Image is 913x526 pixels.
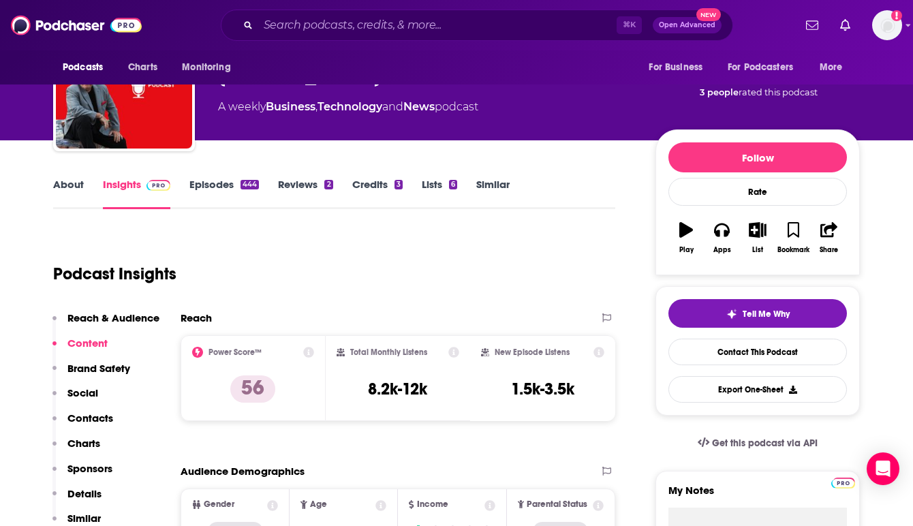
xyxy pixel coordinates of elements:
[204,500,234,509] span: Gender
[511,379,574,399] h3: 1.5k-3.5k
[52,362,130,387] button: Brand Safety
[476,178,510,209] a: Similar
[67,462,112,475] p: Sponsors
[221,10,733,41] div: Search podcasts, credits, & more...
[704,213,739,262] button: Apps
[726,309,737,320] img: tell me why sparkle
[53,178,84,209] a: About
[350,347,427,357] h2: Total Monthly Listens
[352,178,403,209] a: Credits3
[67,386,98,399] p: Social
[835,14,856,37] a: Show notifications dropdown
[218,99,478,115] div: A weekly podcast
[146,180,170,191] img: Podchaser Pro
[53,55,121,80] button: open menu
[668,376,847,403] button: Export One-Sheet
[258,14,617,36] input: Search podcasts, credits, & more...
[103,178,170,209] a: InsightsPodchaser Pro
[713,246,731,254] div: Apps
[382,100,403,113] span: and
[668,213,704,262] button: Play
[422,178,457,209] a: Lists6
[52,311,159,337] button: Reach & Audience
[696,8,721,21] span: New
[700,87,739,97] span: 3 people
[617,16,642,34] span: ⌘ K
[743,309,790,320] span: Tell Me Why
[315,100,318,113] span: ,
[181,311,212,324] h2: Reach
[740,213,775,262] button: List
[241,180,259,189] div: 444
[679,246,694,254] div: Play
[728,58,793,77] span: For Podcasters
[891,10,902,21] svg: Add a profile image
[777,246,809,254] div: Bookmark
[53,264,176,284] h1: Podcast Insights
[653,17,722,33] button: Open AdvancedNew
[403,100,435,113] a: News
[752,246,763,254] div: List
[449,180,457,189] div: 6
[368,379,427,399] h3: 8.2k-12k
[63,58,103,77] span: Podcasts
[831,478,855,489] img: Podchaser Pro
[310,500,327,509] span: Age
[867,452,899,485] div: Open Intercom Messenger
[712,437,818,449] span: Get this podcast via API
[820,58,843,77] span: More
[810,55,860,80] button: open menu
[67,362,130,375] p: Brand Safety
[775,213,811,262] button: Bookmark
[172,55,248,80] button: open menu
[719,55,813,80] button: open menu
[831,476,855,489] a: Pro website
[417,500,448,509] span: Income
[182,58,230,77] span: Monitoring
[230,375,275,403] p: 56
[67,311,159,324] p: Reach & Audience
[820,246,838,254] div: Share
[811,213,847,262] button: Share
[495,347,570,357] h2: New Episode Listens
[668,142,847,172] button: Follow
[659,22,715,29] span: Open Advanced
[52,487,102,512] button: Details
[649,58,702,77] span: For Business
[739,87,818,97] span: rated this podcast
[67,437,100,450] p: Charts
[11,12,142,38] img: Podchaser - Follow, Share and Rate Podcasts
[52,386,98,412] button: Social
[278,178,332,209] a: Reviews2
[52,462,112,487] button: Sponsors
[189,178,259,209] a: Episodes444
[266,100,315,113] a: Business
[52,337,108,362] button: Content
[67,512,101,525] p: Similar
[668,339,847,365] a: Contact This Podcast
[872,10,902,40] img: User Profile
[687,427,829,460] a: Get this podcast via API
[394,180,403,189] div: 3
[181,465,305,478] h2: Audience Demographics
[668,299,847,328] button: tell me why sparkleTell Me Why
[872,10,902,40] button: Show profile menu
[872,10,902,40] span: Logged in as HughE
[324,180,332,189] div: 2
[52,412,113,437] button: Contacts
[208,347,262,357] h2: Power Score™
[668,484,847,508] label: My Notes
[67,412,113,424] p: Contacts
[128,58,157,77] span: Charts
[318,100,382,113] a: Technology
[639,55,719,80] button: open menu
[67,487,102,500] p: Details
[119,55,166,80] a: Charts
[67,337,108,350] p: Content
[801,14,824,37] a: Show notifications dropdown
[527,500,587,509] span: Parental Status
[668,178,847,206] div: Rate
[52,437,100,462] button: Charts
